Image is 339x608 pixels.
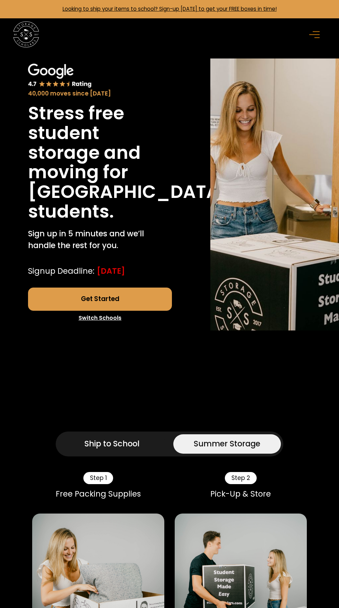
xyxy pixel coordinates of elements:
div: 40,000 moves since [DATE] [28,89,172,98]
div: Summer Storage [194,438,260,450]
div: Step 1 [83,472,113,484]
div: Ship to School [84,438,139,450]
a: Switch Schools [28,311,172,325]
div: Step 2 [225,472,257,484]
h1: Stress free student storage and moving for [28,103,172,182]
div: Free Packing Supplies [32,489,164,499]
div: Signup Deadline: [28,265,94,277]
h1: [GEOGRAPHIC_DATA] [28,182,228,202]
div: Pick-Up & Store [175,489,307,499]
h1: students. [28,202,114,221]
img: Storage Scholars main logo [13,21,39,47]
img: Storage Scholars will have everything waiting for you in your room when you arrive to campus. [210,58,339,330]
img: Google 4.7 star rating [28,64,92,88]
a: Get Started [28,288,172,311]
div: [DATE] [97,265,125,277]
div: menu [305,24,326,45]
a: Looking to ship your items to school? Sign-up [DATE] to get your FREE boxes in time! [63,5,277,12]
p: Sign up in 5 minutes and we’ll handle the rest for you. [28,228,172,252]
